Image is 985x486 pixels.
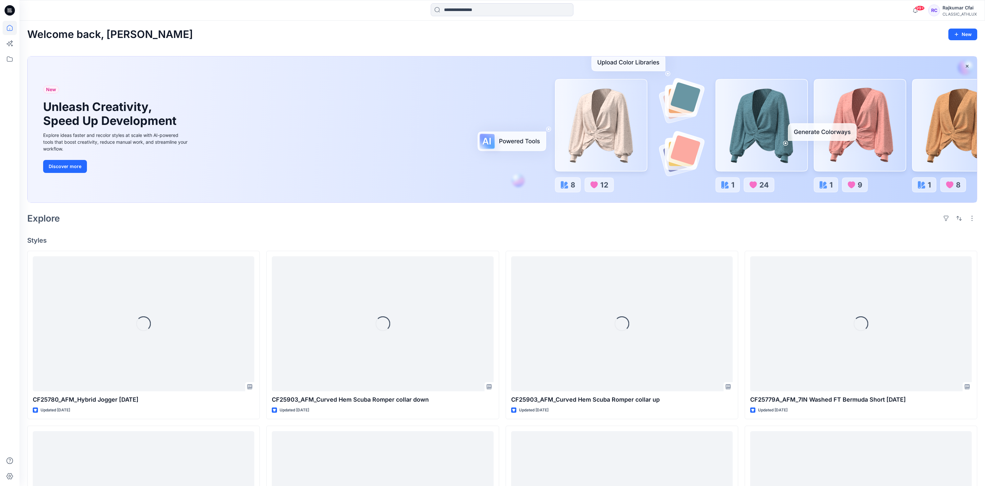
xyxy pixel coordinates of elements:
p: Updated [DATE] [280,407,309,414]
a: Discover more [43,160,189,173]
div: Explore ideas faster and recolor styles at scale with AI-powered tools that boost creativity, red... [43,132,189,152]
button: New [948,29,977,40]
span: New [46,86,56,93]
p: Updated [DATE] [519,407,548,414]
p: Updated [DATE] [758,407,787,414]
span: 99+ [915,6,925,11]
p: CF25780_AFM_Hybrid Jogger [DATE] [33,395,254,404]
div: CLASSIC_ATHLUX [943,12,977,17]
h2: Welcome back, [PERSON_NAME] [27,29,193,41]
p: CF25779A_AFM_7IN Washed FT Bermuda Short [DATE] [750,395,972,404]
p: Updated [DATE] [41,407,70,414]
h2: Explore [27,213,60,224]
p: CF25903_AFM_Curved Hem Scuba Romper collar down [272,395,493,404]
button: Discover more [43,160,87,173]
h4: Styles [27,237,977,244]
div: Rajkumar Cfai [943,4,977,12]
h1: Unleash Creativity, Speed Up Development [43,100,179,128]
div: RC [928,5,940,16]
p: CF25903_AFM_Curved Hem Scuba Romper collar up [511,395,733,404]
